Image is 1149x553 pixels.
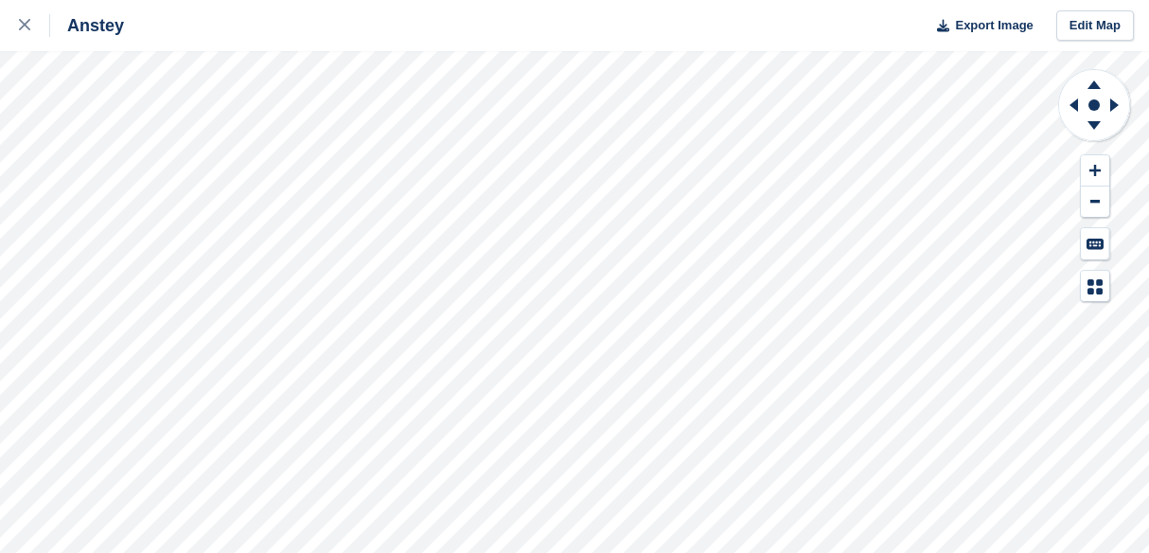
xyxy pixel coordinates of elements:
[1081,187,1109,218] button: Zoom Out
[1056,10,1134,42] a: Edit Map
[1081,228,1109,259] button: Keyboard Shortcuts
[1081,271,1109,302] button: Map Legend
[955,16,1033,35] span: Export Image
[50,14,124,37] div: Anstey
[1081,155,1109,187] button: Zoom In
[926,10,1034,42] button: Export Image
